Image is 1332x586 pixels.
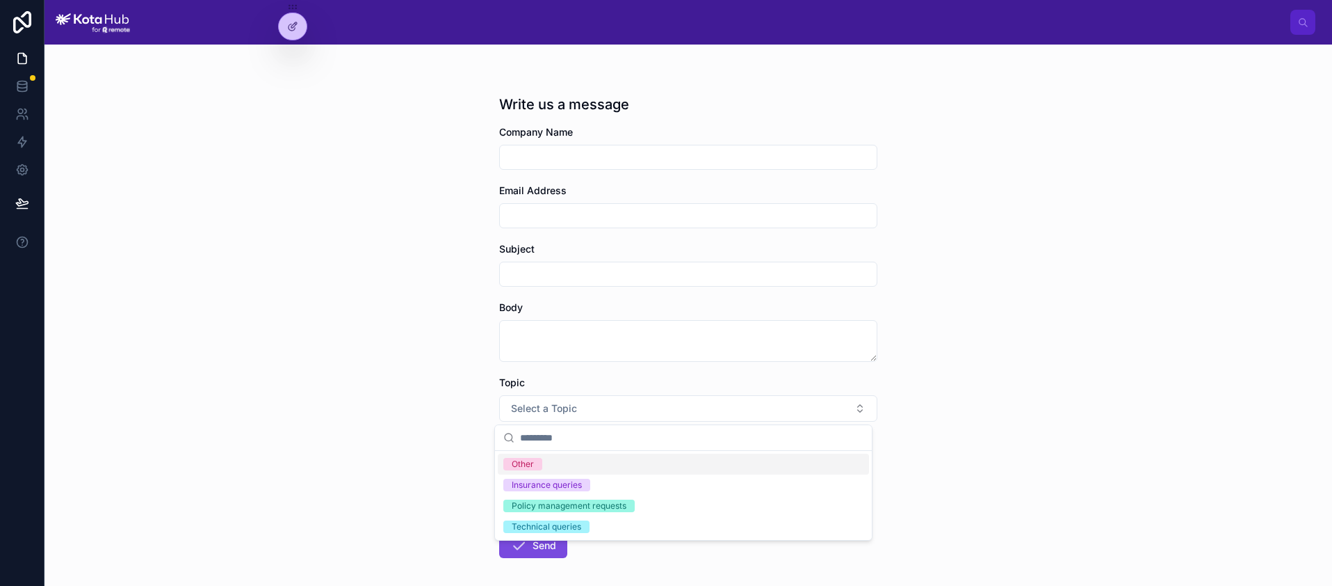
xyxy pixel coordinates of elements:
[512,500,626,512] div: Policy management requests
[512,458,534,470] div: Other
[499,301,523,313] span: Body
[499,395,877,422] button: Select Button
[499,243,535,255] span: Subject
[141,19,1290,25] div: scrollable content
[512,479,582,491] div: Insurance queries
[495,451,872,540] div: Suggestions
[499,533,567,558] button: Send
[499,184,567,196] span: Email Address
[499,377,525,388] span: Topic
[499,95,629,114] h1: Write us a message
[511,402,577,415] span: Select a Topic
[56,11,130,33] img: App logo
[499,126,573,138] span: Company Name
[512,521,581,533] div: Technical queries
